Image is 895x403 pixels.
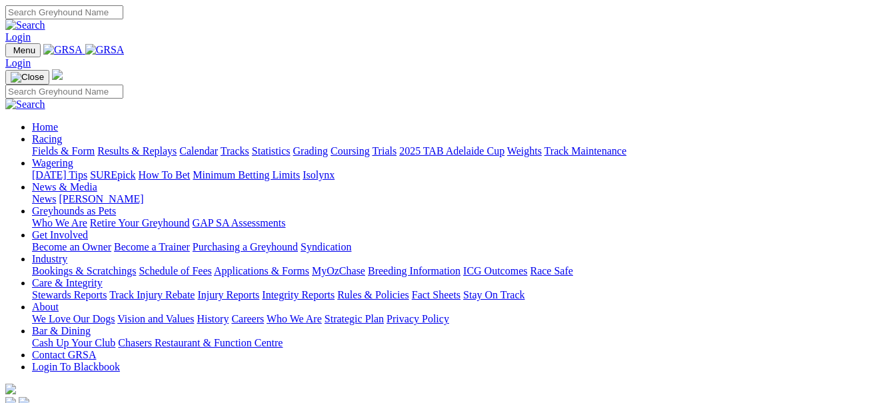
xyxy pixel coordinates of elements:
a: How To Bet [139,169,191,181]
a: Bar & Dining [32,325,91,336]
a: GAP SA Assessments [193,217,286,228]
img: GRSA [43,44,83,56]
a: Calendar [179,145,218,157]
a: MyOzChase [312,265,365,276]
img: GRSA [85,44,125,56]
a: Weights [507,145,542,157]
a: Get Involved [32,229,88,240]
a: Stay On Track [463,289,524,300]
a: Who We Are [32,217,87,228]
a: Fields & Form [32,145,95,157]
a: News & Media [32,181,97,193]
a: Grading [293,145,328,157]
a: Trials [372,145,397,157]
a: Contact GRSA [32,349,96,360]
a: Stewards Reports [32,289,107,300]
a: Tracks [221,145,249,157]
img: logo-grsa-white.png [52,69,63,80]
input: Search [5,85,123,99]
a: SUREpick [90,169,135,181]
div: Get Involved [32,241,890,253]
div: Bar & Dining [32,337,890,349]
a: Statistics [252,145,291,157]
a: Care & Integrity [32,277,103,288]
a: Become an Owner [32,241,111,252]
a: Cash Up Your Club [32,337,115,348]
a: Racing [32,133,62,145]
a: Wagering [32,157,73,169]
a: About [32,301,59,312]
a: Track Maintenance [544,145,626,157]
a: Greyhounds as Pets [32,205,116,216]
div: Industry [32,265,890,277]
a: Become a Trainer [114,241,190,252]
a: Track Injury Rebate [109,289,195,300]
a: Privacy Policy [387,313,449,324]
a: Syndication [301,241,351,252]
a: Injury Reports [197,289,259,300]
a: Industry [32,253,67,264]
a: Purchasing a Greyhound [193,241,298,252]
img: Close [11,72,44,83]
a: Home [32,121,58,133]
div: News & Media [32,193,890,205]
div: Care & Integrity [32,289,890,301]
a: Strategic Plan [325,313,384,324]
a: Isolynx [303,169,335,181]
a: ICG Outcomes [463,265,527,276]
a: Applications & Forms [214,265,309,276]
a: Vision and Values [117,313,194,324]
a: Login [5,31,31,43]
a: [PERSON_NAME] [59,193,143,204]
a: Who We Are [267,313,322,324]
a: Schedule of Fees [139,265,211,276]
input: Search [5,5,123,19]
a: Breeding Information [368,265,460,276]
a: Login To Blackbook [32,361,120,372]
span: Menu [13,45,35,55]
a: Integrity Reports [262,289,335,300]
a: We Love Our Dogs [32,313,115,324]
a: Login [5,57,31,69]
img: logo-grsa-white.png [5,384,16,394]
a: Bookings & Scratchings [32,265,136,276]
a: Rules & Policies [337,289,409,300]
div: Greyhounds as Pets [32,217,890,229]
a: History [197,313,229,324]
a: Results & Replays [97,145,177,157]
a: Race Safe [530,265,572,276]
img: Search [5,19,45,31]
div: Wagering [32,169,890,181]
a: Careers [231,313,264,324]
a: Fact Sheets [412,289,460,300]
button: Toggle navigation [5,43,41,57]
div: Racing [32,145,890,157]
a: Minimum Betting Limits [193,169,300,181]
button: Toggle navigation [5,70,49,85]
a: News [32,193,56,204]
a: Coursing [331,145,370,157]
a: Retire Your Greyhound [90,217,190,228]
div: About [32,313,890,325]
a: [DATE] Tips [32,169,87,181]
a: Chasers Restaurant & Function Centre [118,337,283,348]
a: 2025 TAB Adelaide Cup [399,145,504,157]
img: Search [5,99,45,111]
